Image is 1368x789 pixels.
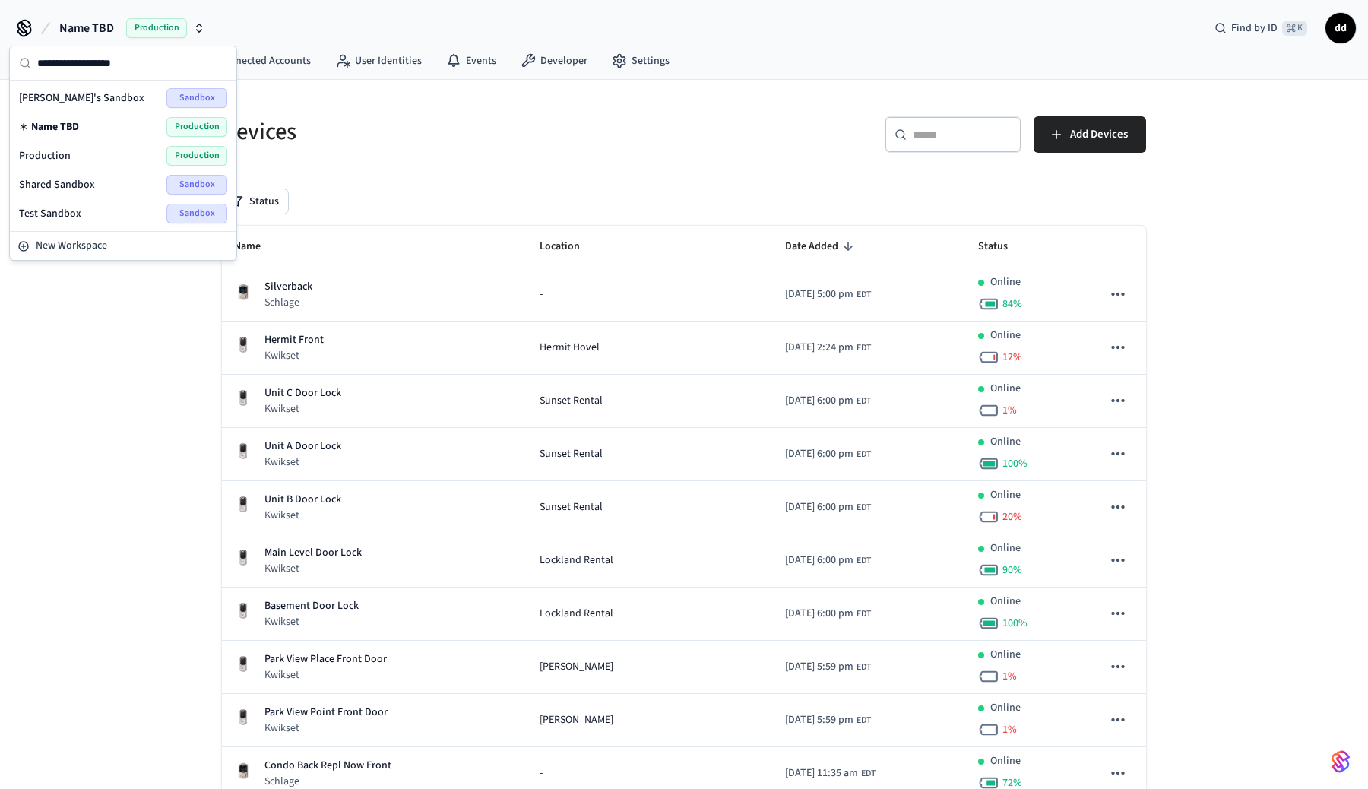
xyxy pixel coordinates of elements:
[785,765,876,781] div: America/New_York
[234,708,252,727] img: Yale Assure Touchscreen Wifi Smart Lock, Satin Nickel, Front
[1034,116,1146,153] button: Add Devices
[222,189,288,214] button: Status
[540,765,543,781] span: -
[264,295,312,310] p: Schlage
[234,442,252,461] img: Yale Assure Touchscreen Wifi Smart Lock, Satin Nickel, Front
[990,647,1021,663] p: Online
[234,336,252,354] img: Yale Assure Touchscreen Wifi Smart Lock, Satin Nickel, Front
[785,553,853,569] span: [DATE] 6:00 pm
[508,47,600,74] a: Developer
[1002,509,1022,524] span: 20 %
[166,117,227,137] span: Production
[19,148,71,163] span: Production
[990,274,1021,290] p: Online
[234,235,280,258] span: Name
[990,487,1021,503] p: Online
[990,753,1021,769] p: Online
[264,492,341,508] p: Unit B Door Lock
[785,340,871,356] div: America/New_York
[1002,350,1022,365] span: 12 %
[540,340,600,356] span: Hermit Hovel
[1002,722,1017,737] span: 1 %
[185,47,323,74] a: Connected Accounts
[540,553,613,569] span: Lockland Rental
[857,341,871,355] span: EDT
[990,328,1021,344] p: Online
[857,661,871,674] span: EDT
[600,47,682,74] a: Settings
[434,47,508,74] a: Events
[234,762,252,780] img: Schlage Sense Smart Deadbolt with Camelot Trim, Front
[785,446,853,462] span: [DATE] 6:00 pm
[540,235,600,258] span: Location
[264,651,387,667] p: Park View Place Front Door
[785,765,858,781] span: [DATE] 11:35 am
[1231,21,1278,36] span: Find by ID
[264,332,324,348] p: Hermit Front
[540,393,603,409] span: Sunset Rental
[785,393,853,409] span: [DATE] 6:00 pm
[36,238,107,254] span: New Workspace
[785,393,871,409] div: America/New_York
[234,389,252,407] img: Yale Assure Touchscreen Wifi Smart Lock, Satin Nickel, Front
[990,434,1021,450] p: Online
[1202,14,1319,42] div: Find by ID⌘ K
[19,206,81,221] span: Test Sandbox
[264,614,359,629] p: Kwikset
[1002,616,1028,631] span: 100 %
[264,545,362,561] p: Main Level Door Lock
[785,659,853,675] span: [DATE] 5:59 pm
[540,659,613,675] span: [PERSON_NAME]
[1070,125,1128,144] span: Add Devices
[264,348,324,363] p: Kwikset
[857,607,871,621] span: EDT
[785,659,871,675] div: America/New_York
[234,549,252,567] img: Yale Assure Touchscreen Wifi Smart Lock, Satin Nickel, Front
[1332,749,1350,774] img: SeamLogoGradient.69752ec5.svg
[785,235,858,258] span: Date Added
[857,288,871,302] span: EDT
[264,758,391,774] p: Condo Back Repl Now Front
[264,455,341,470] p: Kwikset
[1325,13,1356,43] button: dd
[264,279,312,295] p: Silverback
[323,47,434,74] a: User Identities
[978,235,1028,258] span: Status
[785,606,871,622] div: America/New_York
[31,119,79,135] span: Name TBD
[264,385,341,401] p: Unit C Door Lock
[19,90,144,106] span: [PERSON_NAME]'s Sandbox
[19,177,95,192] span: Shared Sandbox
[785,606,853,622] span: [DATE] 6:00 pm
[1282,21,1307,36] span: ⌘ K
[234,655,252,673] img: Yale Assure Touchscreen Wifi Smart Lock, Satin Nickel, Front
[1002,296,1022,312] span: 84 %
[861,767,876,781] span: EDT
[264,774,391,789] p: Schlage
[540,446,603,462] span: Sunset Rental
[785,712,871,728] div: America/New_York
[59,19,114,37] span: Name TBD
[166,204,227,223] span: Sandbox
[222,116,675,147] h5: Devices
[990,540,1021,556] p: Online
[264,598,359,614] p: Basement Door Lock
[10,81,236,231] div: Suggestions
[785,287,871,303] div: America/New_York
[540,712,613,728] span: [PERSON_NAME]
[166,146,227,166] span: Production
[126,18,187,38] span: Production
[1002,562,1022,578] span: 90 %
[264,721,388,736] p: Kwikset
[990,594,1021,610] p: Online
[540,499,603,515] span: Sunset Rental
[785,499,853,515] span: [DATE] 6:00 pm
[785,287,853,303] span: [DATE] 5:00 pm
[1002,403,1017,418] span: 1 %
[234,283,252,301] img: Schlage Sense Smart Deadbolt with Camelot Trim, Front
[990,381,1021,397] p: Online
[540,287,543,303] span: -
[264,508,341,523] p: Kwikset
[264,667,387,683] p: Kwikset
[166,175,227,195] span: Sandbox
